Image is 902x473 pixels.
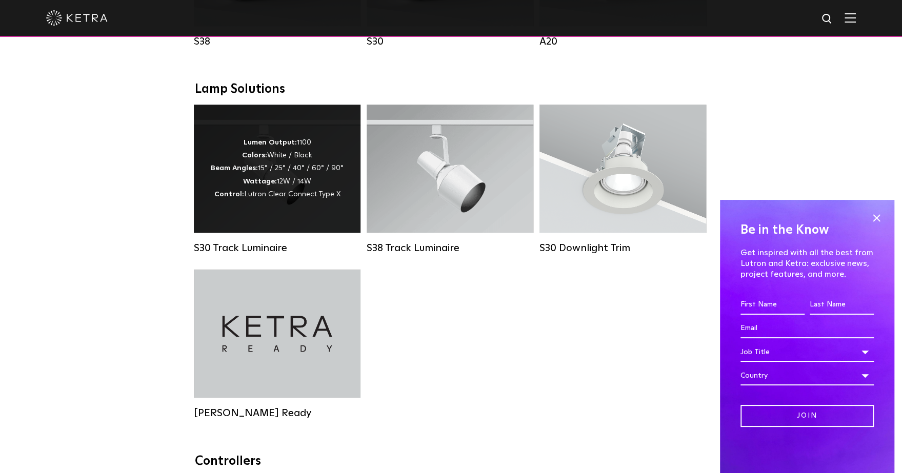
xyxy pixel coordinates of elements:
[242,152,267,159] strong: Colors:
[845,13,856,23] img: Hamburger%20Nav.svg
[194,35,360,48] div: S38
[211,164,258,172] strong: Beam Angles:
[539,105,706,254] a: S30 Downlight Trim S30 Downlight Trim
[46,10,108,26] img: ketra-logo-2019-white
[740,220,874,240] h4: Be in the Know
[195,454,708,468] div: Controllers
[244,191,340,198] span: Lutron Clear Connect Type X
[367,35,533,48] div: S30
[194,407,360,419] div: [PERSON_NAME] Ready
[740,405,874,427] input: Join
[740,248,874,279] p: Get inspired with all the best from Lutron and Ketra: exclusive news, project features, and more.
[740,366,874,385] div: Country
[740,319,874,338] input: Email
[821,13,834,26] img: search icon
[367,105,533,254] a: S38 Track Luminaire Lumen Output:1100Colors:White / BlackBeam Angles:10° / 25° / 40° / 60°Wattage...
[810,295,874,315] input: Last Name
[539,242,706,254] div: S30 Downlight Trim
[539,35,706,48] div: A20
[367,242,533,254] div: S38 Track Luminaire
[214,191,244,198] strong: Control:
[194,270,360,419] a: [PERSON_NAME] Ready [PERSON_NAME] Ready
[211,136,344,201] div: 1100 White / Black 15° / 25° / 40° / 60° / 90° 12W / 14W
[194,242,360,254] div: S30 Track Luminaire
[194,105,360,254] a: S30 Track Luminaire Lumen Output:1100Colors:White / BlackBeam Angles:15° / 25° / 40° / 60° / 90°W...
[195,82,708,97] div: Lamp Solutions
[244,139,297,146] strong: Lumen Output:
[740,295,805,315] input: First Name
[740,342,874,362] div: Job Title
[243,178,277,185] strong: Wattage:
